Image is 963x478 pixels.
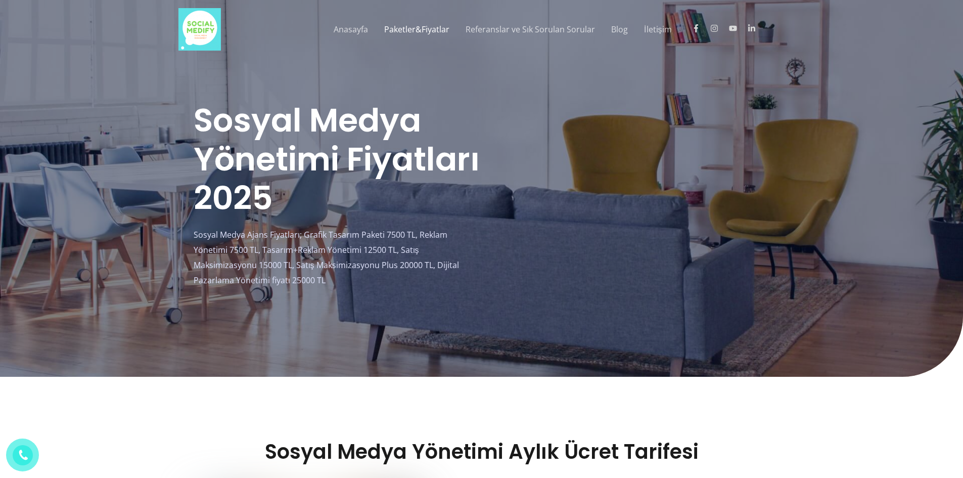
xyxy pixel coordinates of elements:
a: Blog [603,13,636,46]
a: facebook-f [692,24,709,32]
nav: Site Navigation [318,13,785,46]
a: Referanslar ve Sık Sorulan Sorular [457,13,603,46]
a: İletişim [636,13,679,46]
img: phone.png [15,448,30,463]
a: Anasayfa [326,13,376,46]
h1: Sosyal Medya Yönetimi Fiyatları 2025 [194,101,482,218]
a: youtube [729,24,746,32]
a: linkedin-in [748,24,764,32]
h2: Sosyal Medya Yönetimi Aylık Ücret Tarifesi [194,440,770,464]
p: Sosyal Medya Ajans Fiyatları; Grafik Tasarım Paketi 7500 TL, Reklam Yönetimi 7500 TL, Tasarım+Rek... [194,228,482,288]
a: Paketler&Fiyatlar [376,13,457,46]
a: instagram [710,24,727,32]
